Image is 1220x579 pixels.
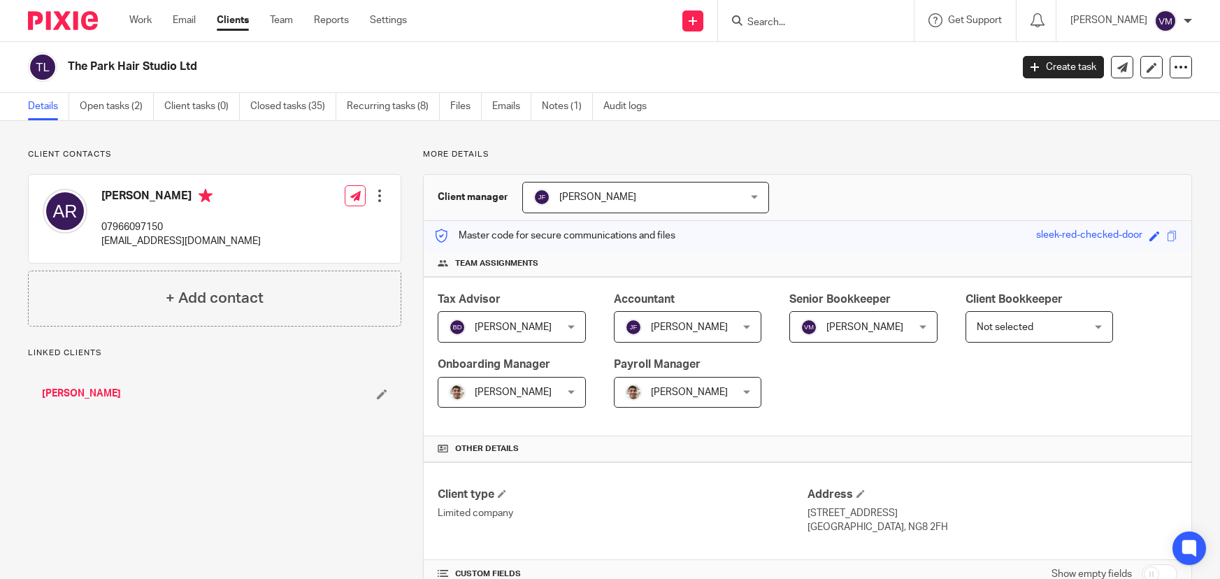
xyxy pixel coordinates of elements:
[270,13,293,27] a: Team
[42,387,121,401] a: [PERSON_NAME]
[217,13,249,27] a: Clients
[455,443,519,455] span: Other details
[801,319,817,336] img: svg%3E
[28,149,401,160] p: Client contacts
[347,93,440,120] a: Recurring tasks (8)
[449,384,466,401] img: PXL_20240409_141816916.jpg
[423,149,1192,160] p: More details
[1023,56,1104,78] a: Create task
[173,13,196,27] a: Email
[28,52,57,82] img: svg%3E
[475,322,552,332] span: [PERSON_NAME]
[450,93,482,120] a: Files
[603,93,657,120] a: Audit logs
[542,93,593,120] a: Notes (1)
[43,189,87,234] img: svg%3E
[438,294,501,305] span: Tax Advisor
[475,387,552,397] span: [PERSON_NAME]
[164,93,240,120] a: Client tasks (0)
[948,15,1002,25] span: Get Support
[438,359,550,370] span: Onboarding Manager
[101,234,261,248] p: [EMAIL_ADDRESS][DOMAIN_NAME]
[449,319,466,336] img: svg%3E
[1154,10,1177,32] img: svg%3E
[625,384,642,401] img: PXL_20240409_141816916.jpg
[250,93,336,120] a: Closed tasks (35)
[28,348,401,359] p: Linked clients
[166,287,264,309] h4: + Add contact
[370,13,407,27] a: Settings
[28,11,98,30] img: Pixie
[1070,13,1147,27] p: [PERSON_NAME]
[438,506,808,520] p: Limited company
[455,258,538,269] span: Team assignments
[434,229,675,243] p: Master code for secure communications and files
[438,190,508,204] h3: Client manager
[438,487,808,502] h4: Client type
[614,294,675,305] span: Accountant
[977,322,1033,332] span: Not selected
[28,93,69,120] a: Details
[80,93,154,120] a: Open tasks (2)
[808,520,1177,534] p: [GEOGRAPHIC_DATA], NG8 2FH
[101,189,261,206] h4: [PERSON_NAME]
[808,487,1177,502] h4: Address
[808,506,1177,520] p: [STREET_ADDRESS]
[826,322,903,332] span: [PERSON_NAME]
[651,387,728,397] span: [PERSON_NAME]
[625,319,642,336] img: svg%3E
[746,17,872,29] input: Search
[966,294,1063,305] span: Client Bookkeeper
[101,220,261,234] p: 07966097150
[129,13,152,27] a: Work
[1036,228,1142,244] div: sleek-red-checked-door
[651,322,728,332] span: [PERSON_NAME]
[68,59,815,74] h2: The Park Hair Studio Ltd
[314,13,349,27] a: Reports
[199,189,213,203] i: Primary
[614,359,701,370] span: Payroll Manager
[789,294,891,305] span: Senior Bookkeeper
[492,93,531,120] a: Emails
[533,189,550,206] img: svg%3E
[559,192,636,202] span: [PERSON_NAME]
